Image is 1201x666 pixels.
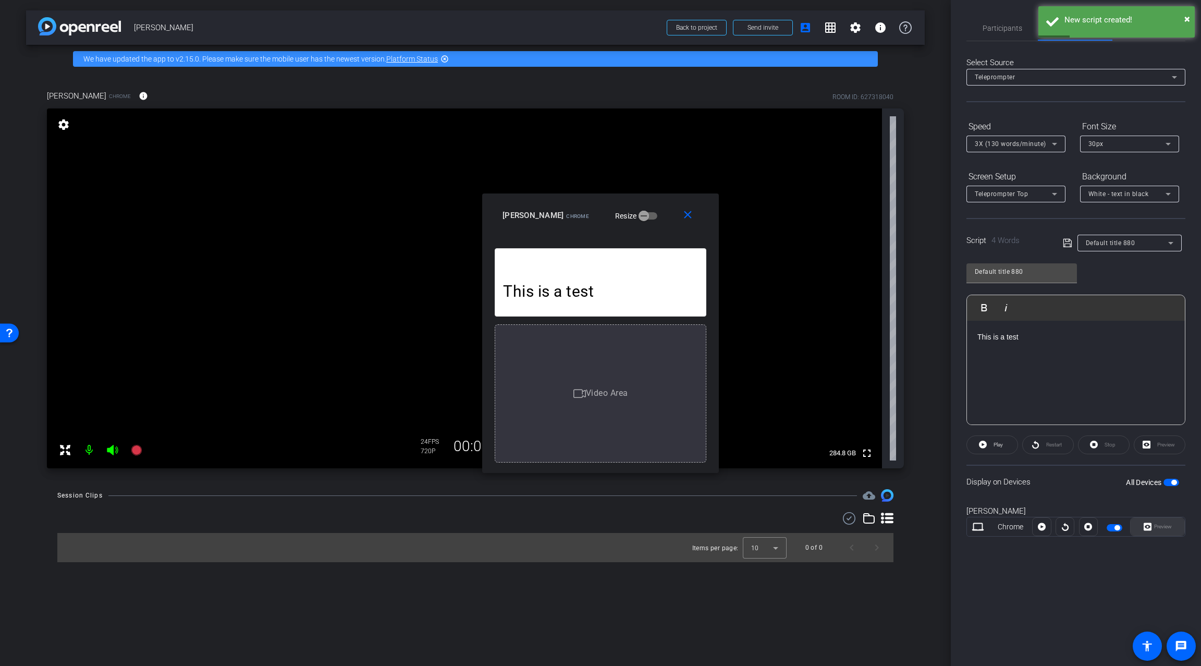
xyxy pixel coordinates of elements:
div: Select Source [966,57,1185,69]
p: This is a test [503,282,698,300]
mat-icon: info [139,91,148,101]
span: 3X (130 words/minute) [975,140,1046,148]
span: Chrome [109,92,131,100]
span: [PERSON_NAME] [503,211,563,220]
span: Chrome [566,213,589,219]
button: Bold (⌘B) [974,297,994,318]
mat-icon: account_box [799,21,812,34]
span: Play [994,442,1003,447]
div: [PERSON_NAME] [966,505,1185,517]
span: 30px [1088,140,1104,148]
div: Session Clips [57,490,103,501]
mat-icon: grid_on [824,21,837,34]
span: Default title 880 [1086,239,1135,247]
mat-icon: message [1175,640,1187,652]
mat-icon: settings [56,118,71,131]
button: Previous page [839,535,864,560]
div: We have updated the app to v2.15.0. Please make sure the mobile user has the newest version. [73,51,878,67]
button: Close [1184,11,1190,27]
div: Screen Setup [966,168,1065,186]
input: Title [975,265,1069,278]
div: Background [1080,168,1179,186]
div: Font Size [1080,118,1179,136]
mat-icon: fullscreen [861,447,873,459]
mat-icon: cloud_upload [863,489,875,502]
div: New script created! [1064,14,1187,26]
mat-icon: settings [849,21,862,34]
span: [PERSON_NAME] [47,90,106,102]
label: Resize [615,211,639,221]
span: Video Area [586,388,628,398]
div: Display on Devices [966,465,1185,499]
button: Next page [864,535,889,560]
mat-icon: close [681,209,694,222]
span: FPS [428,438,439,445]
button: Italic (⌘I) [996,297,1016,318]
div: Chrome [989,522,1033,532]
span: 4 Words [991,236,1020,245]
span: Send invite [747,23,778,32]
span: Back to project [676,24,717,31]
mat-icon: info [874,21,887,34]
label: All Devices [1126,477,1163,488]
img: app-logo [38,17,121,35]
div: 0 of 0 [805,542,823,553]
div: 24 [421,438,447,446]
a: Platform Status [386,55,438,63]
p: This is a test [977,331,1174,343]
img: Session clips [881,489,893,502]
span: 284.8 GB [826,447,860,459]
div: 720P [421,447,447,455]
span: Participants [983,25,1022,32]
div: Script [966,235,1048,247]
span: [PERSON_NAME] [134,17,660,38]
div: Speed [966,118,1065,136]
mat-icon: highlight_off [440,55,449,63]
div: 00:00:00 [447,438,517,455]
span: Teleprompter [975,74,1015,81]
span: × [1184,13,1190,25]
span: Teleprompter Top [975,190,1028,198]
span: White - text in black [1088,190,1149,198]
mat-icon: accessibility [1141,640,1154,652]
span: Destinations for your clips [863,489,875,502]
div: ROOM ID: 627318040 [832,92,893,102]
div: Items per page: [692,543,739,553]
